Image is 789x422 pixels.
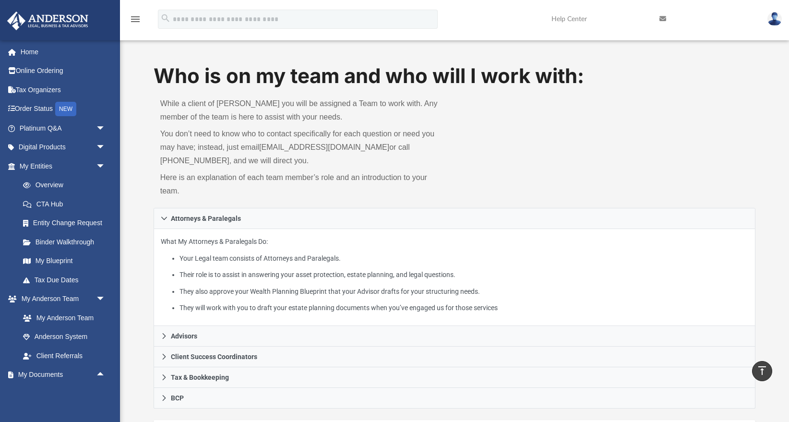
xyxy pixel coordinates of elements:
a: Tax Due Dates [13,270,120,289]
p: You don’t need to know who to contact specifically for each question or need you may have; instea... [160,127,448,168]
i: vertical_align_top [756,365,768,376]
a: My Anderson Team [13,308,110,327]
li: Your Legal team consists of Attorneys and Paralegals. [179,253,748,265]
i: menu [130,13,141,25]
a: menu [130,18,141,25]
span: BCP [171,395,184,401]
a: Digital Productsarrow_drop_down [7,138,120,157]
a: My Documentsarrow_drop_up [7,365,115,385]
i: search [160,13,171,24]
div: NEW [55,102,76,116]
a: Client Referrals [13,346,115,365]
span: arrow_drop_down [96,157,115,176]
span: Attorneys & Paralegals [171,215,241,222]
a: Order StatusNEW [7,99,120,119]
p: What My Attorneys & Paralegals Do: [161,236,749,314]
a: Attorneys & Paralegals [154,208,756,229]
span: arrow_drop_down [96,138,115,157]
p: Here is an explanation of each team member’s role and an introduction to your team. [160,171,448,198]
div: Attorneys & Paralegals [154,229,756,326]
a: CTA Hub [13,194,120,214]
span: arrow_drop_down [96,119,115,138]
span: Client Success Coordinators [171,353,257,360]
a: Online Learningarrow_drop_down [7,384,115,403]
h1: Who is on my team and who will I work with: [154,62,756,90]
span: arrow_drop_up [96,365,115,385]
a: [EMAIL_ADDRESS][DOMAIN_NAME] [259,143,389,151]
img: Anderson Advisors Platinum Portal [4,12,91,30]
a: Home [7,42,120,61]
a: My Blueprint [13,252,115,271]
a: Advisors [154,326,756,347]
a: My Entitiesarrow_drop_down [7,157,120,176]
span: arrow_drop_down [96,289,115,309]
span: Tax & Bookkeeping [171,374,229,381]
a: Tax & Bookkeeping [154,367,756,388]
a: My Anderson Teamarrow_drop_down [7,289,115,309]
a: Overview [13,176,120,195]
a: Tax Organizers [7,80,120,99]
span: Advisors [171,333,197,339]
a: Anderson System [13,327,115,347]
a: Binder Walkthrough [13,232,120,252]
li: They will work with you to draft your estate planning documents when you’ve engaged us for those ... [179,302,748,314]
p: While a client of [PERSON_NAME] you will be assigned a Team to work with. Any member of the team ... [160,97,448,124]
span: arrow_drop_down [96,384,115,404]
li: They also approve your Wealth Planning Blueprint that your Advisor drafts for your structuring ne... [179,286,748,298]
a: Platinum Q&Aarrow_drop_down [7,119,120,138]
img: User Pic [767,12,782,26]
a: BCP [154,388,756,409]
li: Their role is to assist in answering your asset protection, estate planning, and legal questions. [179,269,748,281]
a: Online Ordering [7,61,120,81]
a: Entity Change Request [13,214,120,233]
a: Client Success Coordinators [154,347,756,367]
a: vertical_align_top [752,361,772,381]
